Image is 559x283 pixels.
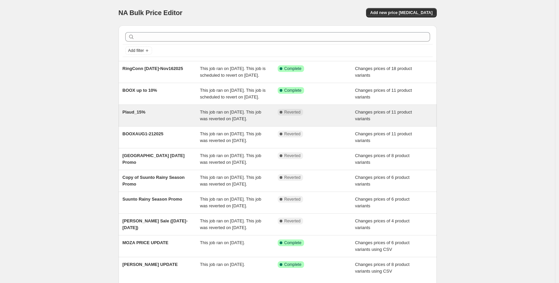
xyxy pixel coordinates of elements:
button: Add new price [MEDICAL_DATA] [366,8,436,17]
span: This job ran on [DATE]. [200,240,245,245]
span: This job ran on [DATE]. This job was reverted on [DATE]. [200,110,261,121]
span: Copy of Suunto Rainy Season Promo [123,175,185,187]
span: This job ran on [DATE]. This job was reverted on [DATE]. [200,175,261,187]
span: Changes prices of 8 product variants using CSV [355,262,410,274]
span: Changes prices of 8 product variants [355,153,410,165]
span: MOZA PRICE UPDATE [123,240,168,245]
span: NA Bulk Price Editor [119,9,183,16]
span: This job ran on [DATE]. This job was reverted on [DATE]. [200,197,261,208]
span: BOOX up to 10% [123,88,157,93]
span: Changes prices of 4 product variants [355,218,410,230]
span: This job ran on [DATE]. This job is scheduled to revert on [DATE]. [200,88,266,99]
button: Add filter [125,47,152,55]
span: Changes prices of 11 product variants [355,88,412,99]
span: Suunto Rainy Season Promo [123,197,182,202]
span: Changes prices of 6 product variants using CSV [355,240,410,252]
span: Complete [284,262,301,267]
span: This job ran on [DATE]. This job was reverted on [DATE]. [200,131,261,143]
span: [GEOGRAPHIC_DATA] [DATE] Promo [123,153,185,165]
span: This job ran on [DATE]. This job is scheduled to revert on [DATE]. [200,66,266,78]
span: Reverted [284,218,301,224]
span: Changes prices of 18 product variants [355,66,412,78]
span: Complete [284,88,301,93]
span: Plaud_15% [123,110,146,115]
span: Reverted [284,131,301,137]
span: Add filter [128,48,144,53]
span: Changes prices of 11 product variants [355,110,412,121]
span: Reverted [284,197,301,202]
span: Reverted [284,175,301,180]
span: Add new price [MEDICAL_DATA] [370,10,432,15]
span: Changes prices of 6 product variants [355,175,410,187]
span: Complete [284,240,301,245]
span: [PERSON_NAME] UPDATE [123,262,178,267]
span: This job ran on [DATE]. This job was reverted on [DATE]. [200,153,261,165]
span: Complete [284,66,301,71]
span: This job ran on [DATE]. This job was reverted on [DATE]. [200,218,261,230]
span: Reverted [284,153,301,158]
span: Changes prices of 11 product variants [355,131,412,143]
span: RingConn [DATE]-Nov162025 [123,66,183,71]
span: Changes prices of 6 product variants [355,197,410,208]
span: BOOXAUG1-212025 [123,131,163,136]
span: Reverted [284,110,301,115]
span: [PERSON_NAME] Sale ([DATE]-[DATE]) [123,218,188,230]
span: This job ran on [DATE]. [200,262,245,267]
